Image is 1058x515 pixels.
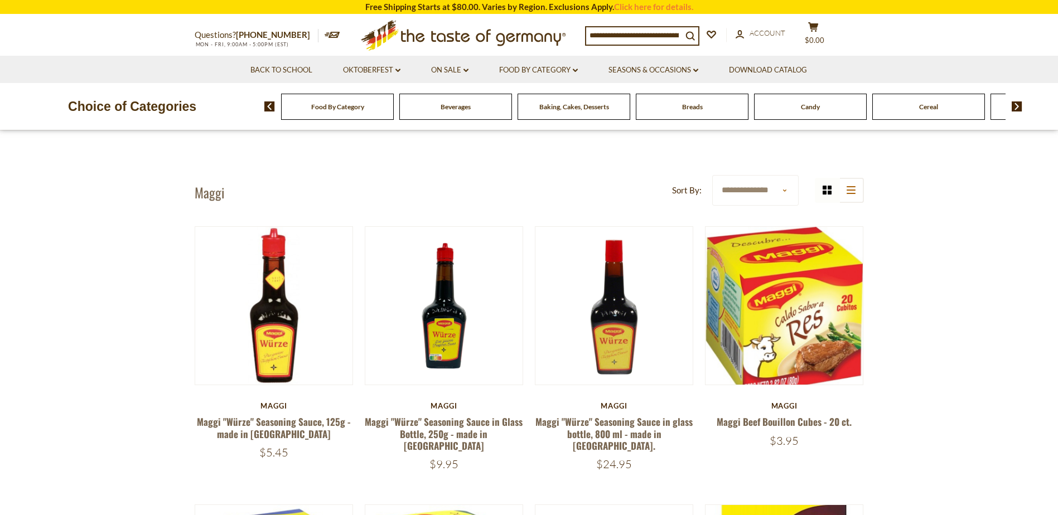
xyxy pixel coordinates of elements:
div: Maggi [535,401,694,410]
a: Candy [801,103,820,111]
a: Breads [682,103,703,111]
a: Beverages [441,103,471,111]
a: Maggi "Würze" Seasoning Sauce, 125g - made in [GEOGRAPHIC_DATA] [197,415,351,440]
a: [PHONE_NUMBER] [236,30,310,40]
a: Food By Category [499,64,578,76]
a: Maggi "Würze" Seasoning Sauce in Glass Bottle, 250g - made in [GEOGRAPHIC_DATA] [365,415,523,453]
a: Oktoberfest [343,64,400,76]
span: MON - FRI, 9:00AM - 5:00PM (EST) [195,41,289,47]
a: Food By Category [311,103,364,111]
label: Sort By: [672,183,702,197]
div: Maggi [195,401,354,410]
span: Account [750,28,785,37]
a: Account [736,27,785,40]
img: Maggi [706,227,863,395]
p: Questions? [195,28,318,42]
span: $3.95 [770,434,799,448]
a: Back to School [250,64,312,76]
img: Maggi [195,227,353,385]
span: $5.45 [259,445,288,459]
a: Baking, Cakes, Desserts [539,103,609,111]
h1: Maggi [195,184,225,201]
span: $24.95 [596,457,632,471]
a: Click here for details. [614,2,693,12]
span: $9.95 [429,457,458,471]
a: On Sale [431,64,468,76]
span: $0.00 [805,36,824,45]
img: Maggi [535,227,693,385]
a: Maggi Beef Bouillon Cubes - 20 ct. [717,415,852,429]
div: Maggi [365,401,524,410]
img: Maggi [365,227,523,385]
img: next arrow [1012,101,1022,111]
a: Cereal [919,103,938,111]
a: Maggi "Würze" Seasoning Sauce in glass bottle, 800 ml - made in [GEOGRAPHIC_DATA]. [535,415,693,453]
button: $0.00 [797,22,830,50]
a: Download Catalog [729,64,807,76]
div: Maggi [705,401,864,410]
a: Seasons & Occasions [608,64,698,76]
img: previous arrow [264,101,275,111]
